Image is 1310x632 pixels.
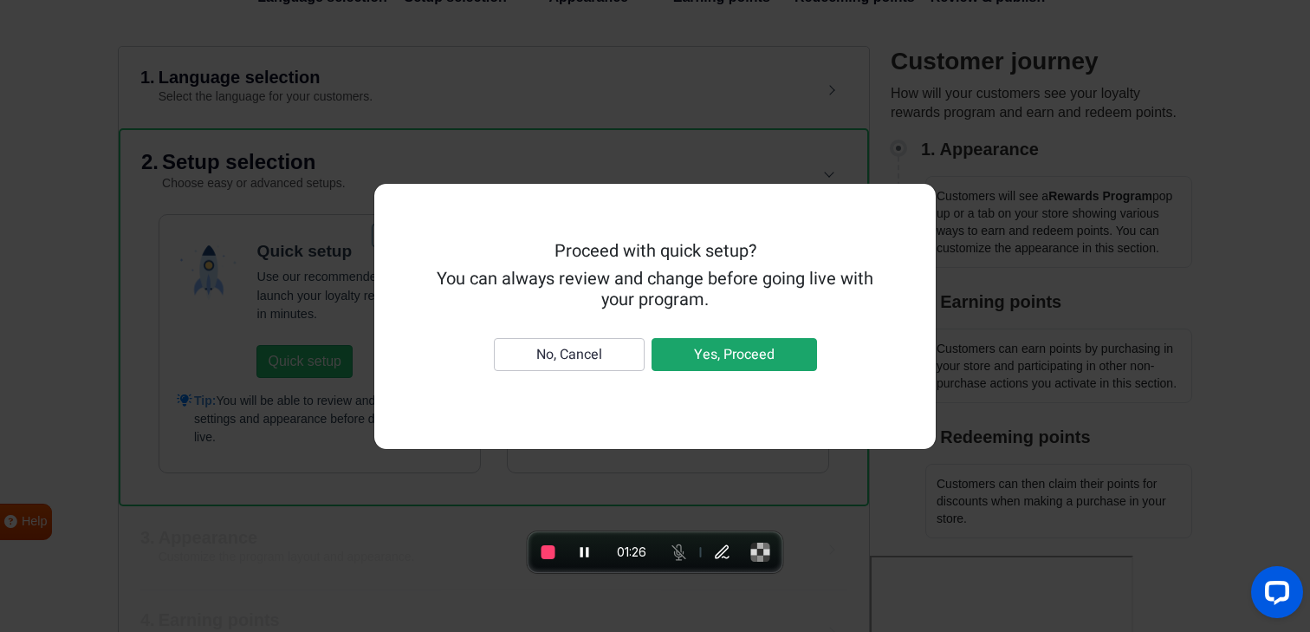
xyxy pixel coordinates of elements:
iframe: LiveChat chat widget [1237,559,1310,632]
button: No, Cancel [494,338,645,371]
button: Yes, Proceed [652,338,817,371]
h5: You can always review and change before going live with your program. [431,269,879,310]
h5: Proceed with quick setup? [431,241,879,262]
